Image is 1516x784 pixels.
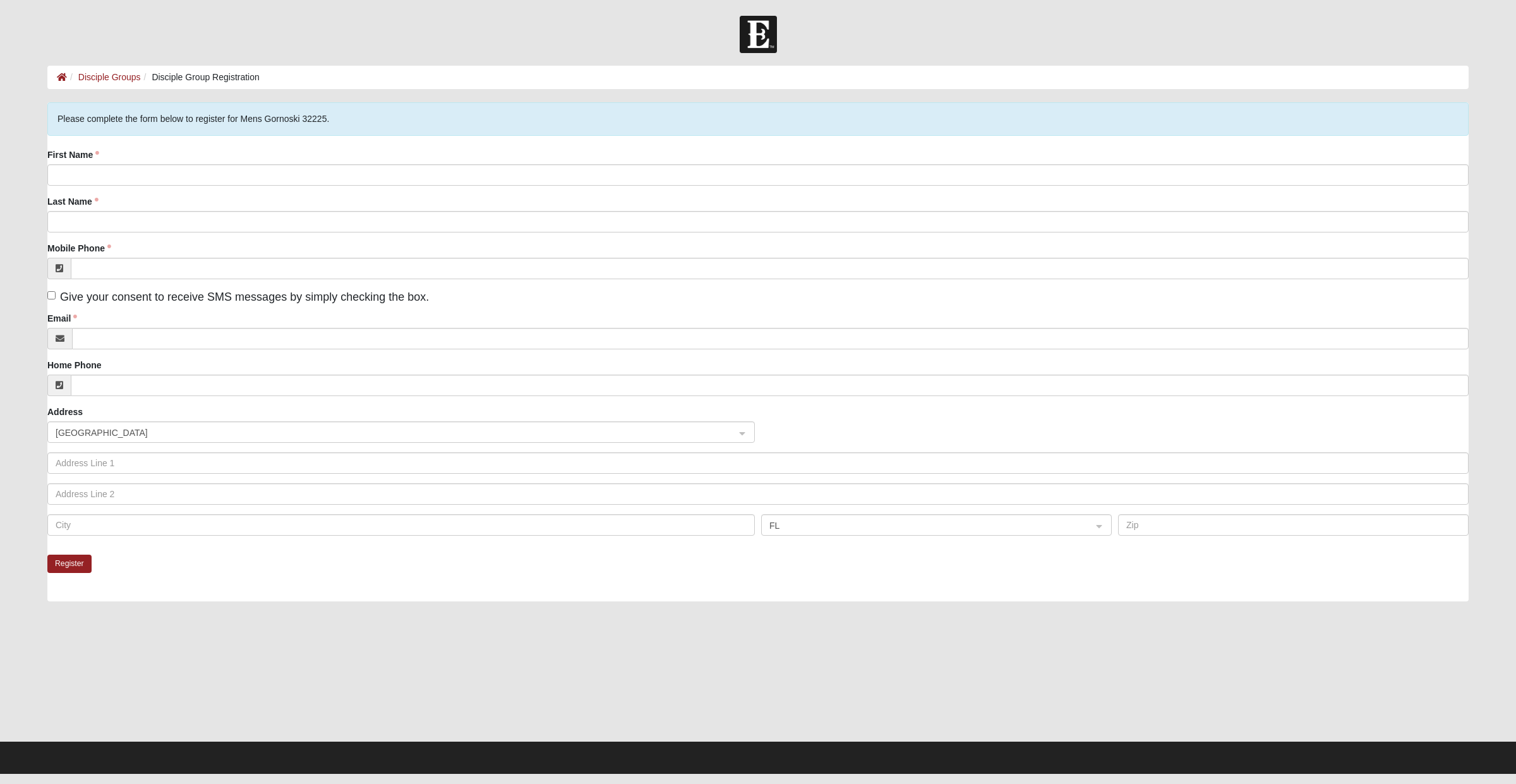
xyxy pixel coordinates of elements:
[47,452,1469,474] input: Address Line 1
[769,519,1081,533] span: FL
[740,16,777,53] img: Church of Eleven22 Logo
[47,102,1469,136] div: Please complete the form below to register for Mens Gornoski 32225.
[47,291,56,299] input: Give your consent to receive SMS messages by simply checking the box.
[1118,514,1469,536] input: Zip
[47,514,755,536] input: City
[141,71,260,84] li: Disciple Group Registration
[47,359,102,371] label: Home Phone
[47,312,77,325] label: Email
[47,195,99,208] label: Last Name
[47,555,92,573] button: Register
[56,426,724,440] span: United States
[78,72,141,82] a: Disciple Groups
[47,406,83,418] label: Address
[47,483,1469,505] input: Address Line 2
[47,148,99,161] label: First Name
[60,291,429,303] span: Give your consent to receive SMS messages by simply checking the box.
[47,242,111,255] label: Mobile Phone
